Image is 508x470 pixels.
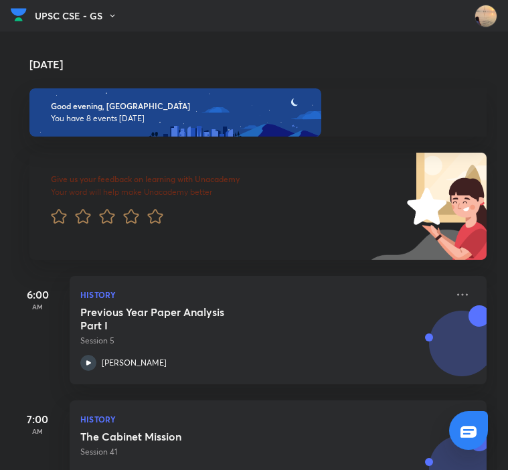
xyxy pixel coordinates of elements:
h6: Give us your feedback on learning with Unacademy [51,174,359,184]
p: AM [11,303,64,311]
h5: Previous Year Paper Analysis Part I [80,305,247,332]
h5: 7:00 [11,411,64,427]
img: evening [29,88,321,137]
img: Company Logo [11,5,27,25]
p: History [80,287,446,303]
p: Session 41 [80,446,446,458]
p: AM [11,427,64,435]
img: Snatashree Punyatoya [475,5,497,27]
p: Session 5 [80,335,446,347]
p: You have 8 events [DATE] [51,113,465,124]
h5: The Cabinet Mission [80,430,247,443]
h4: [DATE] [29,59,500,70]
p: Your word will help make Unacademy better [51,187,359,198]
h5: 6:00 [11,287,64,303]
a: Company Logo [11,5,27,28]
button: UPSC CSE - GS [35,6,125,26]
p: [PERSON_NAME] [102,357,167,369]
img: feedback_image [361,153,487,260]
img: Avatar [430,318,494,382]
h6: Good evening, [GEOGRAPHIC_DATA] [51,101,465,111]
p: History [80,411,446,427]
